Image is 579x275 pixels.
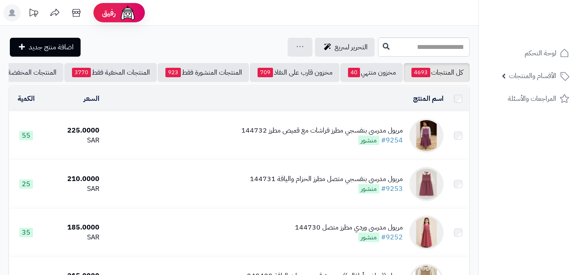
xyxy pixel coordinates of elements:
[315,38,375,57] a: التحرير لسريع
[19,131,33,140] span: 55
[10,38,81,57] a: اضافة منتج جديد
[358,184,379,193] span: منشور
[165,68,181,77] span: 923
[241,126,403,136] div: مريول مدرسي بنفسجي مطرز فراشات مع قميص مطرز 144732
[47,184,99,194] div: SAR
[509,70,556,82] span: الأقسام والمنتجات
[23,4,44,24] a: تحديثات المنصة
[250,63,339,82] a: مخزون قارب على النفاذ709
[340,63,403,82] a: مخزون منتهي40
[409,215,444,250] img: مريول مدرسي وردي مطرز متصل 144730
[348,68,360,77] span: 40
[158,63,249,82] a: المنتجات المنشورة فقط923
[404,63,470,82] a: كل المنتجات4693
[409,167,444,201] img: مريول مدرسي بنفسجي متصل مطرز الحزام والياقة 144731
[413,94,444,104] a: اسم المنتج
[525,47,556,59] span: لوحة التحكم
[119,4,136,21] img: ai-face.png
[358,136,379,145] span: منشور
[335,42,368,52] span: التحرير لسريع
[381,184,403,194] a: #9253
[484,43,574,63] a: لوحة التحكم
[72,68,91,77] span: 3770
[47,223,99,233] div: 185.0000
[19,179,33,189] span: 25
[47,126,99,136] div: 225.0000
[508,93,556,105] span: المراجعات والأسئلة
[258,68,273,77] span: 709
[29,42,74,52] span: اضافة منتج جديد
[409,118,444,153] img: مريول مدرسي بنفسجي مطرز فراشات مع قميص مطرز 144732
[84,94,99,104] a: السعر
[250,174,403,184] div: مريول مدرسي بنفسجي متصل مطرز الحزام والياقة 144731
[19,228,33,237] span: 35
[484,88,574,109] a: المراجعات والأسئلة
[47,233,99,242] div: SAR
[47,136,99,145] div: SAR
[47,174,99,184] div: 210.0000
[381,232,403,242] a: #9252
[18,94,35,104] a: الكمية
[381,135,403,145] a: #9254
[411,68,430,77] span: 4693
[64,63,157,82] a: المنتجات المخفية فقط3770
[295,223,403,233] div: مريول مدرسي وردي مطرز متصل 144730
[102,8,116,18] span: رفيق
[358,233,379,242] span: منشور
